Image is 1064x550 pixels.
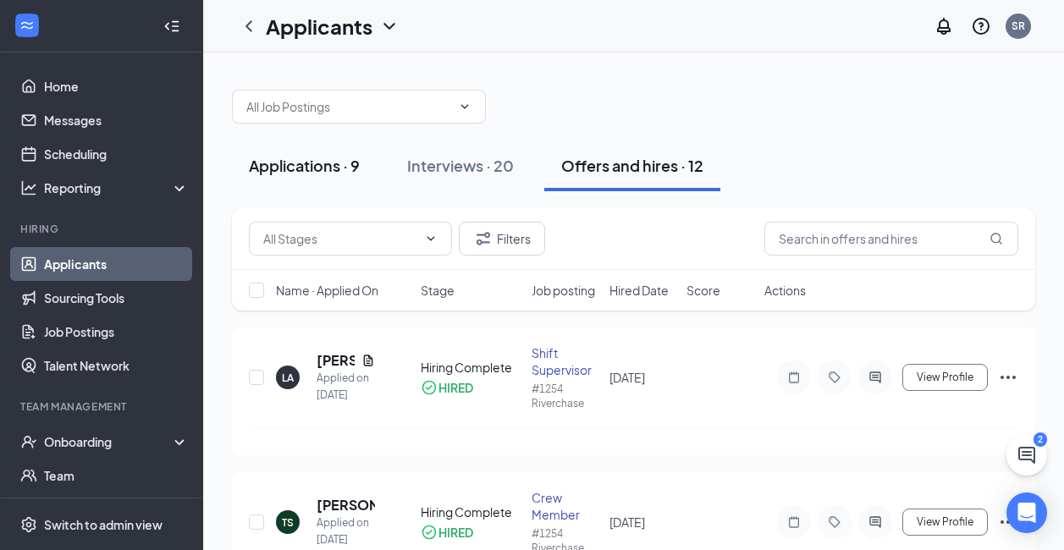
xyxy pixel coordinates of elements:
[902,364,988,391] button: View Profile
[784,371,804,384] svg: Note
[44,179,190,196] div: Reporting
[263,229,417,248] input: All Stages
[532,489,598,523] div: Crew Member
[163,18,180,35] svg: Collapse
[1006,492,1047,533] div: Open Intercom Messenger
[44,103,189,137] a: Messages
[532,344,598,378] div: Shift Supervisor
[473,228,493,249] svg: Filter
[44,137,189,171] a: Scheduling
[44,247,189,281] a: Applicants
[1017,445,1037,465] svg: ChatActive
[19,17,36,34] svg: WorkstreamLogo
[824,515,845,529] svg: Tag
[917,371,973,383] span: View Profile
[249,155,360,176] div: Applications · 9
[609,282,669,299] span: Hired Date
[459,222,545,256] button: Filter Filters
[686,282,720,299] span: Score
[421,503,521,520] div: Hiring Complete
[44,433,174,450] div: Onboarding
[407,155,514,176] div: Interviews · 20
[424,232,438,245] svg: ChevronDown
[764,282,806,299] span: Actions
[917,516,973,528] span: View Profile
[282,371,294,385] div: LA
[20,516,37,533] svg: Settings
[317,370,375,404] div: Applied on [DATE]
[609,514,645,530] span: [DATE]
[1034,432,1047,447] div: 2
[1006,435,1047,476] button: ChatActive
[532,382,598,410] div: #1254 Riverchase
[44,69,189,103] a: Home
[44,492,189,526] a: Documents
[20,222,185,236] div: Hiring
[865,371,885,384] svg: ActiveChat
[1012,19,1025,33] div: SR
[990,232,1003,245] svg: MagnifyingGlass
[276,282,378,299] span: Name · Applied On
[971,16,991,36] svg: QuestionInfo
[361,354,375,367] svg: Document
[998,512,1018,532] svg: Ellipses
[282,515,294,530] div: TS
[379,16,400,36] svg: ChevronDown
[532,282,595,299] span: Job posting
[421,359,521,376] div: Hiring Complete
[44,315,189,349] a: Job Postings
[44,516,163,533] div: Switch to admin view
[20,399,185,414] div: Team Management
[421,282,455,299] span: Stage
[44,281,189,315] a: Sourcing Tools
[20,433,37,450] svg: UserCheck
[824,371,845,384] svg: Tag
[317,351,355,370] h5: [PERSON_NAME]
[784,515,804,529] svg: Note
[20,179,37,196] svg: Analysis
[934,16,954,36] svg: Notifications
[998,367,1018,388] svg: Ellipses
[609,370,645,385] span: [DATE]
[902,509,988,536] button: View Profile
[865,515,885,529] svg: ActiveChat
[458,100,471,113] svg: ChevronDown
[421,379,438,396] svg: CheckmarkCircle
[438,379,473,396] div: HIRED
[246,97,451,116] input: All Job Postings
[317,514,375,548] div: Applied on [DATE]
[561,155,703,176] div: Offers and hires · 12
[421,524,438,541] svg: CheckmarkCircle
[764,222,1018,256] input: Search in offers and hires
[317,496,375,514] h5: [PERSON_NAME]
[438,524,473,541] div: HIRED
[44,459,189,492] a: Team
[44,349,189,382] a: Talent Network
[239,16,259,36] svg: ChevronLeft
[266,12,372,41] h1: Applicants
